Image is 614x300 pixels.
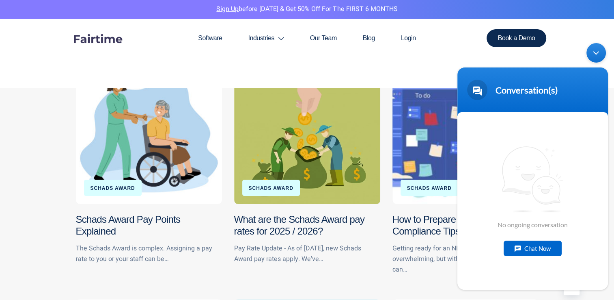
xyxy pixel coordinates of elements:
a: Schads Award [249,185,293,191]
a: Schads Award Pay Points Explained [76,214,181,237]
a: Blog [350,19,388,58]
a: What are the Schads Award pay rates for 2025 / 2026? [234,214,365,237]
a: How to Prepare for an NDIS Audit: Compliance Tips for Your Business [392,214,533,237]
p: Getting ready for an NDIS audit can feel overwhelming, but with the right preparation, you can… [392,243,539,275]
a: Login [388,19,429,58]
a: Sign Up [216,4,239,14]
a: Industries [235,19,297,58]
iframe: SalesIQ Chatwindow [453,39,612,294]
a: Schads Award [407,185,452,191]
p: Pay Rate Update - As of [DATE], new Schads Award pay rates apply. We've… [234,243,380,264]
p: before [DATE] & Get 50% Off for the FIRST 6 MONTHS [6,4,608,15]
a: Schads Award [90,185,135,191]
span: Book a Demo [498,35,535,41]
p: The Schads Award is complex. Assigning a pay rate to you or your staff can be… [76,243,222,264]
a: Our Team [297,19,350,58]
a: Software [185,19,235,58]
a: Book a Demo [487,29,547,47]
